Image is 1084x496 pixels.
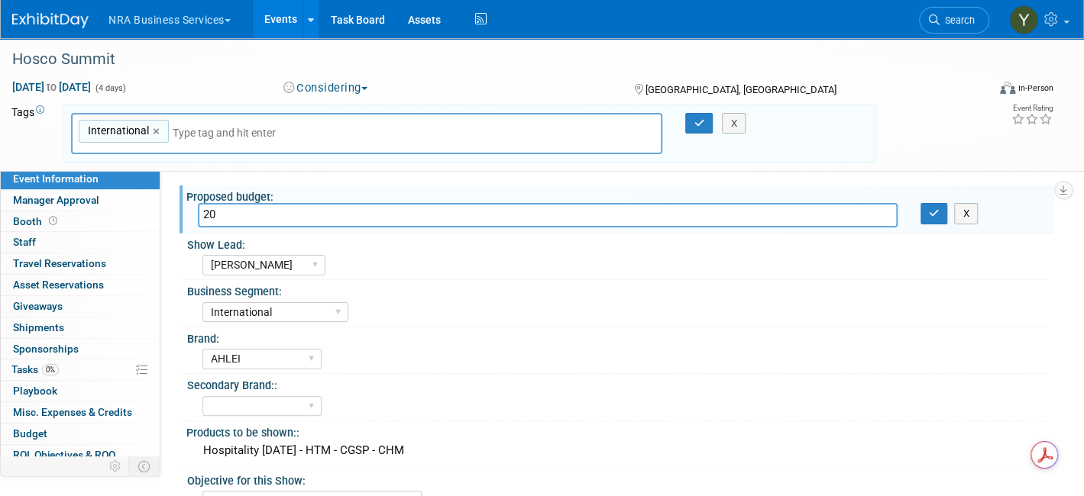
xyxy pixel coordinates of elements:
td: Toggle Event Tabs [129,456,160,476]
span: Shipments [13,321,64,333]
div: Event Format [899,79,1053,102]
input: Type tag and hit enter [173,125,295,140]
span: Booth [13,215,60,227]
span: [GEOGRAPHIC_DATA], [GEOGRAPHIC_DATA] [646,84,836,95]
div: Objective for this Show: [187,469,1047,488]
span: Search [940,14,975,26]
div: Hospitality [DATE] - HTM - CGSP - CHM [198,439,1042,462]
a: Playbook [1,381,160,401]
span: Asset Reservations [13,279,104,291]
a: Tasks0% [1,359,160,380]
button: Considering [278,80,374,96]
span: Tasks [11,363,59,375]
a: Staff [1,232,160,253]
a: Event Information [1,169,160,189]
span: Giveaways [13,300,63,312]
span: Sponsorships [13,343,79,355]
span: Staff [13,236,36,248]
div: In-Person [1018,82,1053,94]
img: Format-Inperson.png [1000,82,1015,94]
img: Yamel Henriksen [1009,5,1038,34]
span: (4 days) [94,83,126,93]
button: X [954,203,978,224]
span: Misc. Expenses & Credits [13,406,132,418]
div: Products to be shown:: [186,421,1053,440]
img: ExhibitDay [12,13,89,28]
span: ROI, Objectives & ROO [13,449,115,461]
a: Shipments [1,317,160,338]
a: Giveaways [1,296,160,317]
a: Travel Reservations [1,253,160,274]
a: Misc. Expenses & Credits [1,402,160,423]
a: × [153,123,163,140]
span: Travel Reservations [13,257,106,269]
div: Show Lead: [187,234,1047,253]
a: Search [919,7,989,34]
span: Booth not reserved yet [46,215,60,227]
div: Brand: [187,327,1047,346]
td: Personalize Event Tab Strip [102,456,129,476]
button: X [722,113,746,134]
span: [DATE] [DATE] [11,80,92,94]
a: Manager Approval [1,190,160,211]
div: Event Rating [1011,105,1053,112]
a: ROI, Objectives & ROO [1,445,160,465]
div: Business Segment: [187,280,1047,299]
a: Asset Reservations [1,275,160,295]
a: Budget [1,424,160,444]
span: Manager Approval [13,194,99,206]
span: International [85,123,149,138]
a: Sponsorships [1,339,160,359]
span: 0% [42,364,59,375]
td: Tags [11,105,49,163]
a: Booth [1,211,160,232]
span: Playbook [13,385,57,397]
div: Secondary Brand:: [187,374,1047,393]
span: to [44,81,59,93]
div: Proposed budget: [186,185,1053,205]
span: Event Information [13,172,99,185]
span: Budget [13,427,47,440]
div: Hosco Summit [7,46,965,73]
